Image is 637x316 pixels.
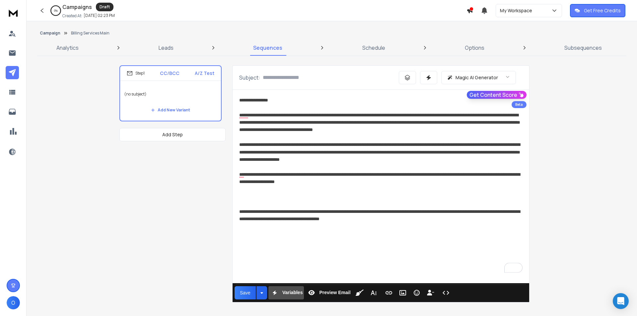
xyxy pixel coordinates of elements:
[159,44,174,52] p: Leads
[124,85,217,103] p: (no subject)
[146,103,195,117] button: Add New Variant
[383,286,395,299] button: Insert Link (Ctrl+K)
[512,101,527,108] div: Beta
[62,13,82,19] p: Created At:
[40,31,60,36] button: Campaign
[155,40,177,56] a: Leads
[358,40,389,56] a: Schedule
[84,13,115,18] p: [DATE] 02:23 PM
[56,44,79,52] p: Analytics
[54,9,58,13] p: 0 %
[253,44,282,52] p: Sequences
[456,74,498,81] p: Magic AI Generator
[96,3,113,11] div: Draft
[441,71,516,84] button: Magic AI Generator
[560,40,606,56] a: Subsequences
[396,286,409,299] button: Insert Image (Ctrl+P)
[119,128,226,141] button: Add Step
[233,90,529,280] div: To enrich screen reader interactions, please activate Accessibility in Grammarly extension settings
[235,286,256,299] button: Save
[318,290,352,295] span: Preview Email
[62,3,92,11] h1: Campaigns
[440,286,452,299] button: Code View
[424,286,437,299] button: Insert Unsubscribe Link
[305,286,352,299] button: Preview Email
[71,31,109,36] p: Billing Services Main
[52,40,83,56] a: Analytics
[584,7,621,14] p: Get Free Credits
[500,7,535,14] p: My Workspace
[564,44,602,52] p: Subsequences
[119,65,222,121] li: Step1CC/BCCA/Z Test(no subject)Add New Variant
[195,70,214,77] p: A/Z Test
[239,74,260,82] p: Subject:
[410,286,423,299] button: Emoticons
[7,296,20,309] button: O
[249,40,286,56] a: Sequences
[7,7,20,19] img: logo
[160,70,179,77] p: CC/BCC
[281,290,304,295] span: Variables
[362,44,385,52] p: Schedule
[127,70,145,76] div: Step 1
[613,293,629,309] div: Open Intercom Messenger
[570,4,625,17] button: Get Free Credits
[268,286,304,299] button: Variables
[465,44,484,52] p: Options
[461,40,488,56] a: Options
[467,91,527,99] button: Get Content Score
